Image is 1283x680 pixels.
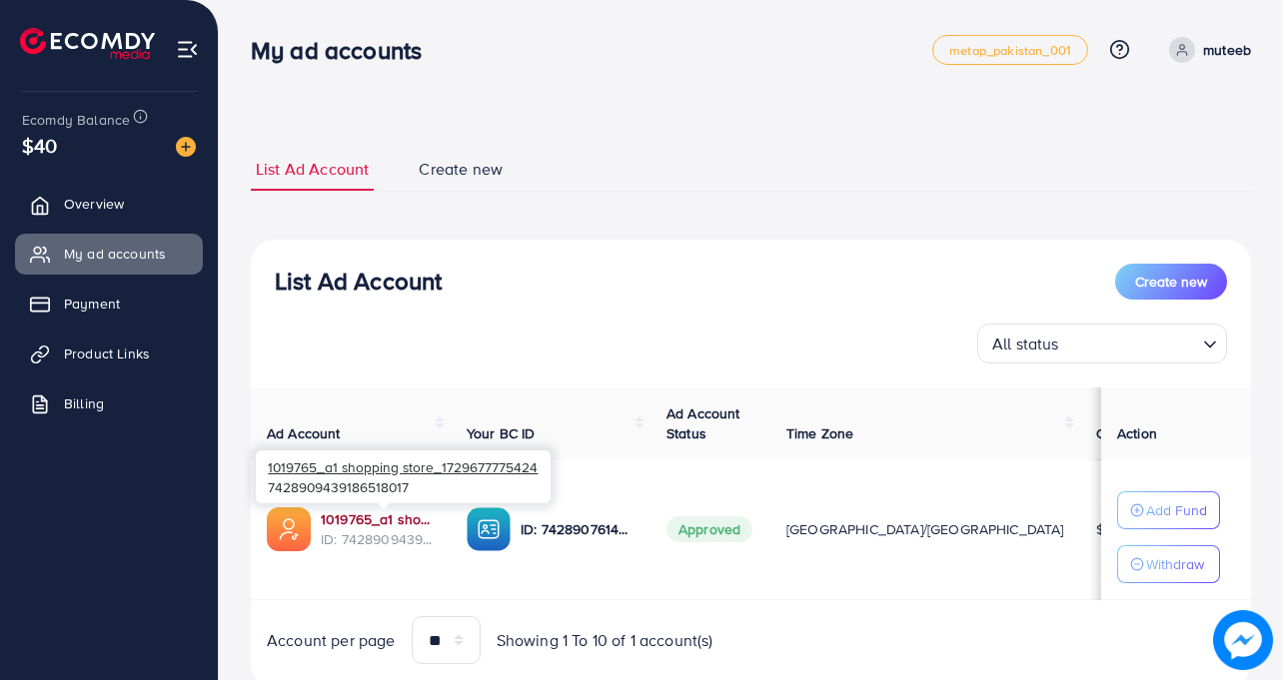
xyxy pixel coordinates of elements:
div: 7428909439186518017 [256,450,551,503]
a: My ad accounts [15,234,203,274]
button: Create new [1115,264,1227,300]
p: muteeb [1203,38,1251,62]
a: Billing [15,383,203,423]
div: Search for option [977,324,1227,363]
h3: List Ad Account [275,267,442,296]
span: Ecomdy Balance [22,110,130,130]
a: Overview [15,184,203,224]
input: Search for option [1065,326,1195,358]
span: Create new [419,158,503,181]
p: Add Fund [1146,498,1207,522]
a: 1019765_a1 shopping store_1729677775424 [321,509,435,529]
img: logo [20,28,155,59]
span: Ad Account [267,423,341,443]
p: ID: 7428907614492246017 [521,517,635,541]
img: image [176,137,196,157]
span: Action [1117,423,1157,443]
span: Payment [64,294,120,314]
span: 1019765_a1 shopping store_1729677775424 [268,457,538,476]
span: My ad accounts [64,244,166,264]
span: ID: 7428909439186518017 [321,529,435,549]
span: Overview [64,194,124,214]
span: Showing 1 To 10 of 1 account(s) [497,629,713,652]
span: Product Links [64,343,150,363]
img: ic-ba-acc.ded83a64.svg [467,507,511,551]
span: Approved [666,516,752,542]
a: metap_pakistan_001 [932,35,1088,65]
span: metap_pakistan_001 [949,44,1071,57]
img: menu [176,38,199,61]
img: image [1213,610,1273,670]
a: muteeb [1161,37,1251,63]
h3: My ad accounts [251,36,438,65]
span: [GEOGRAPHIC_DATA]/[GEOGRAPHIC_DATA] [786,519,1064,539]
a: Product Links [15,334,203,373]
span: $40 [22,131,57,160]
span: Create new [1135,272,1207,292]
span: All status [988,330,1063,358]
p: Withdraw [1146,552,1204,576]
span: List Ad Account [256,158,369,181]
button: Withdraw [1117,545,1220,583]
button: Add Fund [1117,491,1220,529]
img: ic-ads-acc.e4c84228.svg [267,507,311,551]
span: Your BC ID [467,423,536,443]
span: Account per page [267,629,396,652]
span: Time Zone [786,423,853,443]
span: Billing [64,393,104,413]
span: Ad Account Status [666,403,740,443]
a: Payment [15,284,203,324]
